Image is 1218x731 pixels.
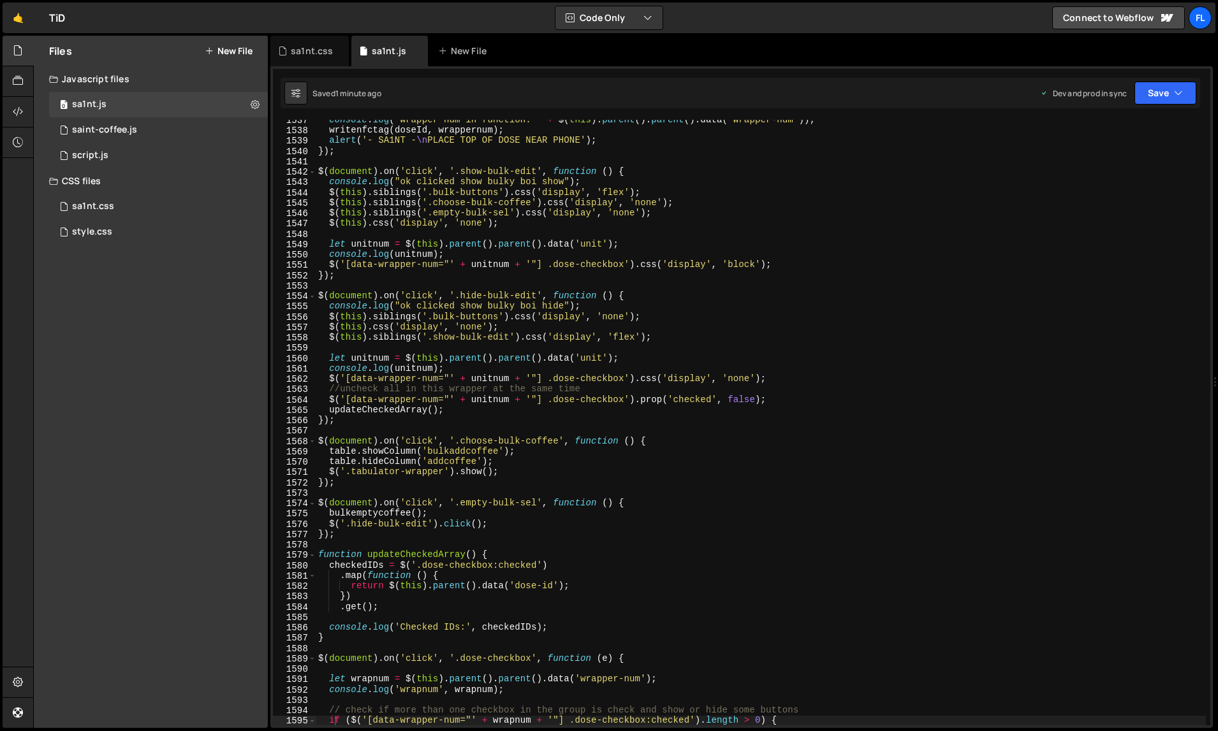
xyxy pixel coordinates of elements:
div: 1556 [273,312,316,322]
div: 1550 [273,250,316,260]
div: Javascript files [34,66,268,92]
div: 1575 [273,509,316,519]
div: 1594 [273,706,316,716]
div: 1546 [273,208,316,219]
div: 1561 [273,364,316,374]
div: Saved [312,88,381,99]
div: 1595 [273,716,316,726]
div: 1544 [273,188,316,198]
div: 1541 [273,157,316,167]
div: 1572 [273,478,316,488]
div: 1588 [273,644,316,654]
div: 1570 [273,457,316,467]
div: 1571 [273,467,316,477]
div: 1540 [273,147,316,157]
div: 1577 [273,530,316,540]
div: 1569 [273,447,316,457]
div: 1567 [273,426,316,436]
button: Save [1134,82,1196,105]
div: 1574 [273,498,316,509]
div: 4604/25434.css [49,219,268,245]
div: Dev and prod in sync [1040,88,1127,99]
div: 1585 [273,612,316,623]
div: 4604/42100.css [49,194,268,219]
div: 1578 [273,540,316,550]
div: 1591 [273,674,316,684]
div: 1562 [273,374,316,384]
div: TiD [49,10,65,25]
div: 1573 [273,488,316,498]
div: 1580 [273,561,316,571]
div: 4604/27020.js [49,117,268,143]
div: 1576 [273,519,316,530]
div: 1568 [273,437,316,447]
div: 1559 [273,343,316,353]
div: CSS files [34,168,268,194]
div: 1539 [273,136,316,146]
a: 🤙 [3,3,34,33]
div: 1590 [273,664,316,674]
div: 1564 [273,395,316,405]
div: 1586 [273,623,316,633]
div: 1555 [273,301,316,312]
div: 1557 [273,322,316,333]
div: 1565 [273,405,316,416]
div: 1589 [273,654,316,664]
div: 4604/24567.js [49,143,268,168]
div: 1549 [273,240,316,250]
div: 1566 [273,416,316,426]
div: 1558 [273,333,316,343]
a: Connect to Webflow [1052,6,1185,29]
div: sa1nt.css [291,45,333,57]
div: style.css [72,226,112,238]
div: 1563 [273,384,316,394]
div: 1554 [273,291,316,301]
div: 1593 [273,695,316,706]
span: 0 [60,101,68,111]
div: 1560 [273,354,316,364]
div: 1547 [273,219,316,229]
div: 1545 [273,198,316,208]
div: sa1nt.css [72,201,114,212]
div: 1542 [273,167,316,177]
div: 1584 [273,602,316,612]
h2: Files [49,44,72,58]
button: New File [205,46,253,56]
div: 1587 [273,633,316,643]
div: 1552 [273,271,316,281]
div: 1583 [273,591,316,602]
div: 1553 [273,281,316,291]
div: saint-coffee.js [72,124,137,136]
div: 1548 [273,229,316,240]
div: 1592 [273,685,316,695]
button: Code Only [555,6,663,29]
div: sa1nt.js [72,99,106,110]
div: script.js [72,150,108,161]
div: 1538 [273,126,316,136]
div: 1537 [273,115,316,126]
div: New File [438,45,492,57]
div: 1543 [273,177,316,187]
div: 4604/37981.js [49,92,268,117]
a: Fl [1189,6,1212,29]
div: 1582 [273,581,316,591]
div: 1 minute ago [335,88,381,99]
div: 1579 [273,550,316,560]
div: 1551 [273,260,316,270]
div: 1581 [273,571,316,581]
div: sa1nt.js [372,45,406,57]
